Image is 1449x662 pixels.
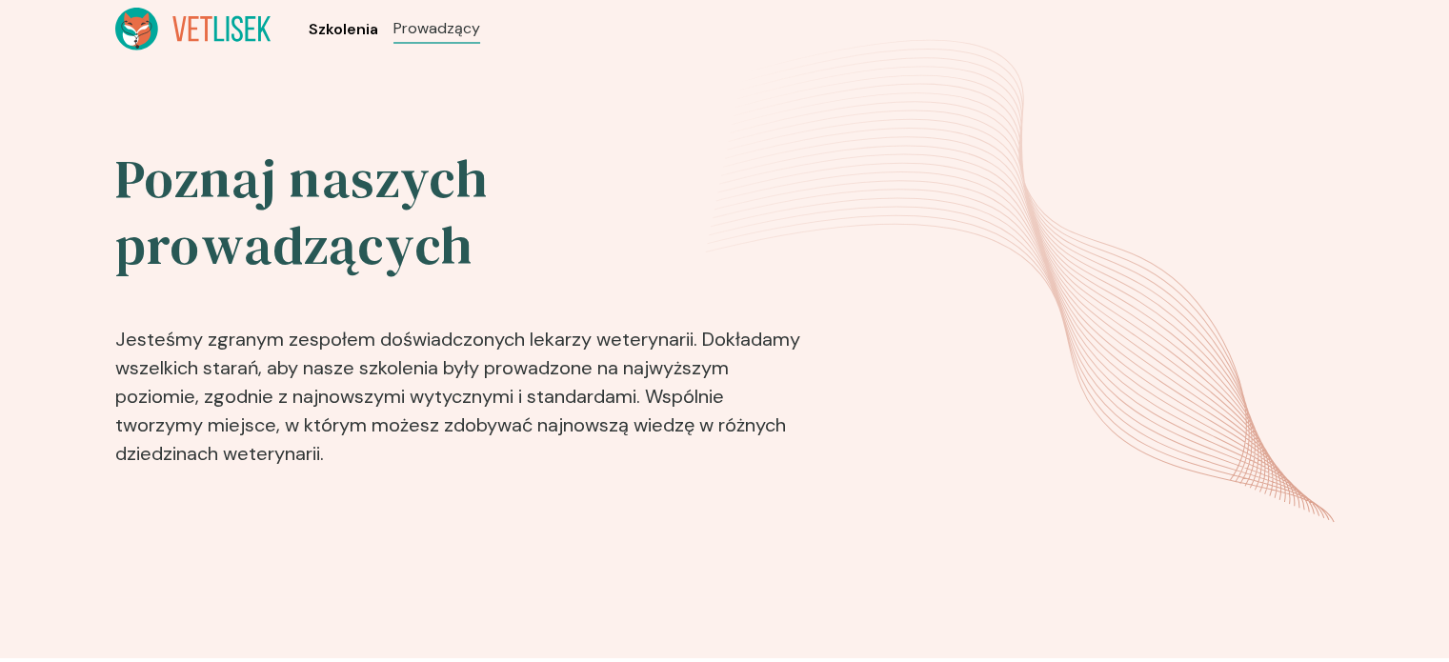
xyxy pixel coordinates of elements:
h2: Poznaj naszych prowadzących [115,146,811,279]
a: Szkolenia [309,18,378,41]
p: Jesteśmy zgranym zespołem doświadczonych lekarzy weterynarii. Dokładamy wszelkich starań, aby nas... [115,294,811,475]
a: Prowadzący [393,17,480,40]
